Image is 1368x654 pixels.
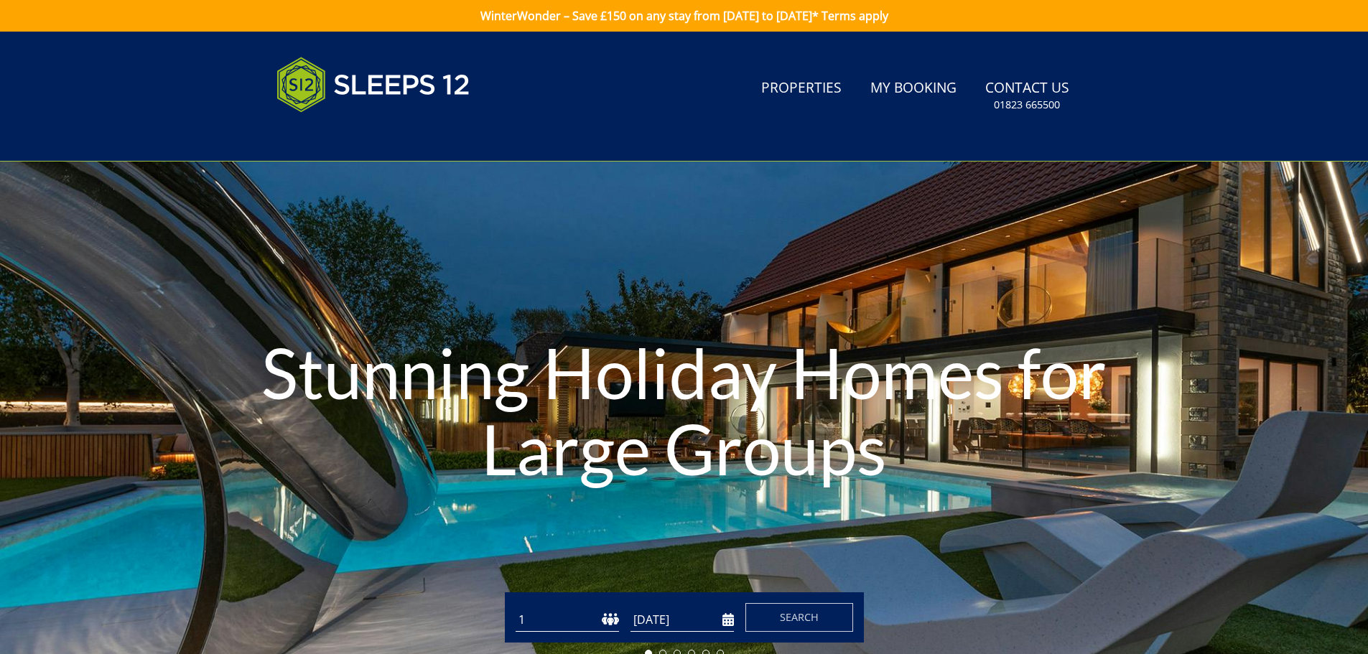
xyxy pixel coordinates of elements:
[980,73,1075,119] a: Contact Us01823 665500
[631,608,734,632] input: Arrival Date
[745,603,853,632] button: Search
[269,129,420,141] iframe: Customer reviews powered by Trustpilot
[205,306,1163,515] h1: Stunning Holiday Homes for Large Groups
[865,73,962,105] a: My Booking
[994,98,1060,112] small: 01823 665500
[755,73,847,105] a: Properties
[780,610,819,624] span: Search
[276,49,470,121] img: Sleeps 12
